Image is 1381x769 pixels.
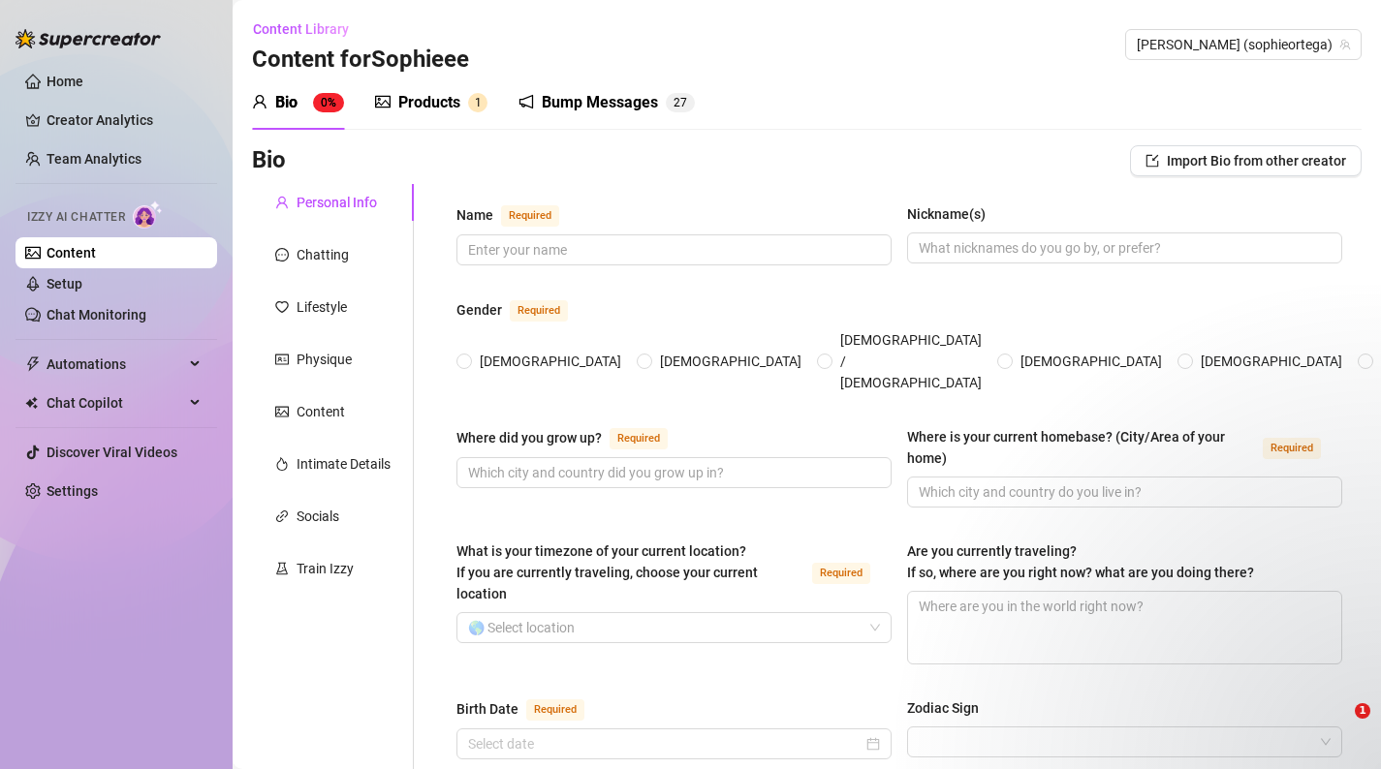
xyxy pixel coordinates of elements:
div: Bio [275,91,298,114]
span: Izzy AI Chatter [27,208,125,227]
label: Where is your current homebase? (City/Area of your home) [907,426,1342,469]
span: What is your timezone of your current location? If you are currently traveling, choose your curre... [456,543,758,601]
span: message [275,248,289,261]
label: Zodiac Sign [907,697,992,719]
label: Name [456,203,581,227]
a: Chat Monitoring [47,307,146,323]
span: 1 [1355,703,1370,719]
span: fire [275,457,289,471]
span: user [252,94,267,109]
span: Chat Copilot [47,387,184,418]
img: Chat Copilot [25,396,38,410]
span: notification [518,94,534,109]
a: Settings [47,483,98,499]
div: Lifestyle [297,296,347,318]
label: Gender [456,298,589,322]
span: 7 [680,96,687,109]
div: Where did you grow up? [456,427,602,448]
input: Where is your current homebase? (City/Area of your home) [919,481,1327,503]
div: Gender [456,299,502,321]
input: Birth Date [468,733,863,754]
a: Setup [47,276,82,292]
button: Import Bio from other creator [1130,145,1362,176]
div: Physique [297,349,352,370]
span: Required [610,428,668,449]
div: Chatting [297,244,349,265]
img: logo-BBDzfeDw.svg [16,29,161,48]
h3: Bio [252,145,286,176]
iframe: Intercom live chat [1315,703,1362,750]
h3: Content for Sophieee [252,45,469,76]
span: Automations [47,349,184,380]
button: Content Library [252,14,364,45]
div: Zodiac Sign [907,697,979,719]
label: Where did you grow up? [456,426,689,449]
span: Content Library [253,21,349,37]
span: thunderbolt [25,356,41,372]
span: Required [501,205,559,227]
a: Content [47,245,96,261]
span: Import Bio from other creator [1167,153,1346,169]
a: Team Analytics [47,151,141,167]
label: Birth Date [456,697,606,721]
span: Are you currently traveling? If so, where are you right now? what are you doing there? [907,543,1254,580]
div: Content [297,401,345,422]
span: team [1339,39,1351,50]
span: Required [526,699,584,721]
label: Nickname(s) [907,203,999,225]
a: Discover Viral Videos [47,445,177,460]
div: Name [456,204,493,226]
sup: 1 [468,93,487,112]
input: Where did you grow up? [468,462,876,483]
a: Creator Analytics [47,105,202,136]
span: [DEMOGRAPHIC_DATA] [1013,351,1170,372]
span: [DEMOGRAPHIC_DATA] / [DEMOGRAPHIC_DATA] [832,329,989,393]
div: Intimate Details [297,453,391,475]
span: [DEMOGRAPHIC_DATA] [472,351,629,372]
div: Products [398,91,460,114]
a: Home [47,74,83,89]
sup: 0% [313,93,344,112]
div: Where is your current homebase? (City/Area of your home) [907,426,1255,469]
div: Train Izzy [297,558,354,579]
span: 1 [475,96,482,109]
sup: 27 [666,93,695,112]
span: Required [812,563,870,584]
span: Required [1263,438,1321,459]
span: Required [510,300,568,322]
input: Nickname(s) [919,237,1327,259]
span: Sophieee (sophieortega) [1137,30,1350,59]
div: Bump Messages [542,91,658,114]
img: AI Chatter [133,200,163,229]
span: idcard [275,353,289,366]
span: link [275,509,289,523]
span: 2 [674,96,680,109]
div: Birth Date [456,698,518,720]
span: heart [275,300,289,314]
div: Nickname(s) [907,203,986,225]
span: import [1146,154,1159,168]
span: picture [375,94,391,109]
div: Personal Info [297,192,377,213]
span: [DEMOGRAPHIC_DATA] [652,351,809,372]
span: picture [275,405,289,418]
input: Name [468,239,876,261]
span: experiment [275,562,289,575]
span: user [275,196,289,209]
span: [DEMOGRAPHIC_DATA] [1193,351,1350,372]
div: Socials [297,506,339,527]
